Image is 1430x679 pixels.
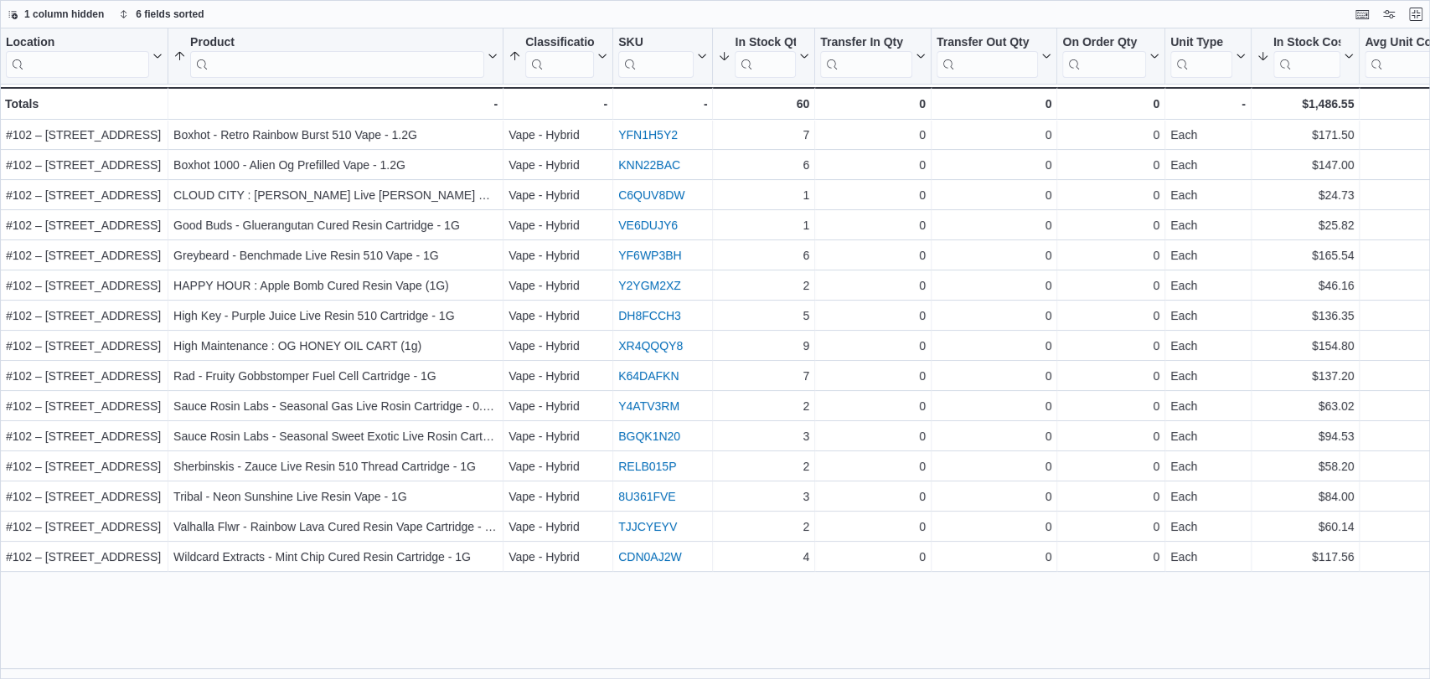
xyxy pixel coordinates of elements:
div: SKU [618,35,694,51]
div: 6 [718,245,809,265]
div: $24.73 [1257,185,1354,205]
div: Vape - Hybrid [509,517,607,537]
a: C6QUV8DW [618,188,684,202]
a: TJJCYEYV [618,520,677,533]
div: #102 – [STREET_ADDRESS] [6,245,163,265]
div: Vape - Hybrid [509,245,607,265]
div: Each [1170,486,1246,507]
div: 0 [1062,366,1159,386]
div: On Order Qty [1062,35,1146,51]
div: Location [6,35,149,51]
div: 1 [718,185,809,205]
div: $171.50 [1257,125,1354,145]
a: VE6DUJY6 [618,219,678,232]
div: Classification [525,35,594,78]
a: DH8FCCH3 [618,309,681,322]
div: - [618,94,707,114]
div: Product [190,35,484,78]
div: 1 [718,215,809,235]
div: 0 [1062,185,1159,205]
div: 0 [937,155,1051,175]
div: 0 [820,336,926,356]
div: 0 [1062,456,1159,476]
div: 0 [820,185,926,205]
div: #102 – [STREET_ADDRESS] [6,426,163,446]
div: 0 [820,396,926,416]
div: 0 [1062,125,1159,145]
div: In Stock Cost [1273,35,1340,78]
div: 0 [820,456,926,476]
a: 8U361FVE [618,490,675,503]
div: #102 – [STREET_ADDRESS] [6,155,163,175]
div: - [173,94,498,114]
div: Transfer Out Qty [937,35,1038,51]
div: Each [1170,125,1246,145]
div: Vape - Hybrid [509,396,607,416]
div: #102 – [STREET_ADDRESS] [6,336,163,356]
div: $84.00 [1257,486,1354,507]
div: 0 [1062,306,1159,326]
div: 0 [937,275,1051,296]
div: #102 – [STREET_ADDRESS] [6,185,163,205]
div: Each [1170,396,1246,416]
div: Unit Type [1170,35,1232,51]
div: $1,486.55 [1257,94,1354,114]
div: Each [1170,426,1246,446]
div: Valhalla Flwr - Rainbow Lava Cured Resin Vape Cartridge - 1G [173,517,498,537]
div: Each [1170,185,1246,205]
div: #102 – [STREET_ADDRESS] [6,215,163,235]
div: 0 [1062,215,1159,235]
div: 0 [1062,517,1159,537]
a: BGQK1N20 [618,430,680,443]
div: Vape - Hybrid [509,185,607,205]
button: Product [173,35,498,78]
div: 0 [820,245,926,265]
a: K64DAFKN [618,369,679,383]
a: YF6WP3BH [618,249,681,262]
div: Sherbinskis - Zauce Live Resin 510 Thread Cartridge - 1G [173,456,498,476]
div: Vape - Hybrid [509,547,607,567]
button: 1 column hidden [1,4,111,24]
div: In Stock Qty [735,35,796,78]
div: Vape - Hybrid [509,336,607,356]
div: Each [1170,155,1246,175]
button: Location [6,35,163,78]
div: Vape - Hybrid [509,155,607,175]
div: - [1170,94,1246,114]
div: Good Buds - Gluerangutan Cured Resin Cartridge - 1G [173,215,498,235]
span: 1 column hidden [24,8,104,21]
div: Vape - Hybrid [509,426,607,446]
div: Location [6,35,149,78]
a: KNN22BAC [618,158,680,172]
div: 2 [718,456,809,476]
div: 7 [718,366,809,386]
a: Y4ATV3RM [618,399,679,413]
div: 0 [820,426,926,446]
div: 0 [820,306,926,326]
div: Each [1170,275,1246,296]
div: 7 [718,125,809,145]
div: Rad - Fruity Gobbstomper Fuel Cell Cartridge - 1G [173,366,498,386]
div: 0 [1062,275,1159,296]
button: In Stock Cost [1257,35,1354,78]
div: 0 [937,185,1051,205]
div: 2 [718,517,809,537]
div: 0 [937,366,1051,386]
div: #102 – [STREET_ADDRESS] [6,366,163,386]
div: Each [1170,306,1246,326]
div: Tribal - Neon Sunshine Live Resin Vape - 1G [173,486,498,507]
button: Display options [1379,4,1399,24]
a: Y2YGM2XZ [618,279,681,292]
div: 0 [937,456,1051,476]
button: Exit fullscreen [1406,4,1426,24]
button: In Stock Qty [718,35,809,78]
div: #102 – [STREET_ADDRESS] [6,547,163,567]
div: Each [1170,517,1246,537]
div: #102 – [STREET_ADDRESS] [6,456,163,476]
div: 0 [937,306,1051,326]
div: 0 [820,275,926,296]
div: Each [1170,336,1246,356]
a: RELB015P [618,460,676,473]
div: 0 [937,547,1051,567]
div: Wildcard Extracts - Mint Chip Cured Resin Cartridge - 1G [173,547,498,567]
